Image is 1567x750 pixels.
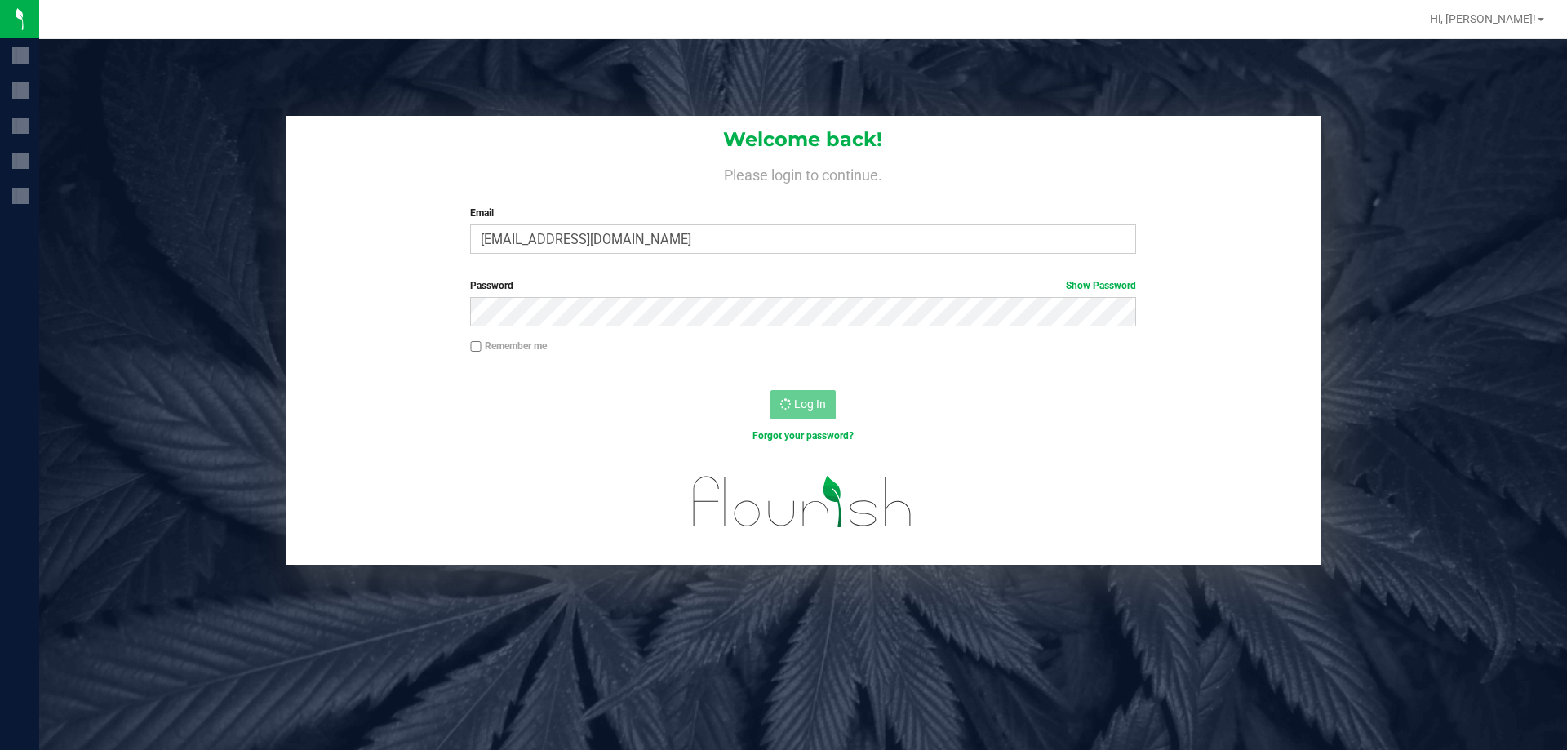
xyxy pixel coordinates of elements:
[770,390,836,419] button: Log In
[470,339,547,353] label: Remember me
[673,460,932,544] img: flourish_logo.svg
[470,206,1135,220] label: Email
[1430,12,1536,25] span: Hi, [PERSON_NAME]!
[1066,280,1136,291] a: Show Password
[286,129,1321,150] h1: Welcome back!
[286,163,1321,183] h4: Please login to continue.
[470,341,482,353] input: Remember me
[470,280,513,291] span: Password
[752,430,854,442] a: Forgot your password?
[794,397,826,411] span: Log In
